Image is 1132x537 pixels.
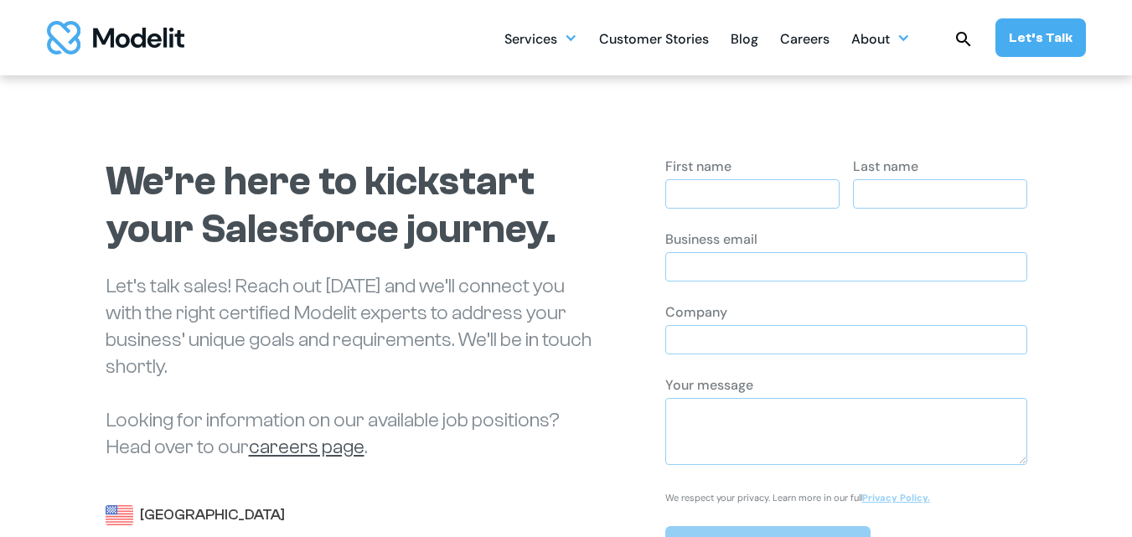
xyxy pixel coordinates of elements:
div: Company [665,303,1027,322]
a: Let’s Talk [995,18,1086,57]
div: Customer Stories [599,24,709,57]
div: Your message [665,376,1027,395]
div: About [851,22,910,54]
a: Careers [780,22,830,54]
div: Let’s Talk [1009,28,1073,47]
a: Privacy Policy. [862,492,930,503]
div: Blog [731,24,758,57]
h1: We’re here to kickstart your Salesforce journey. [106,157,592,253]
a: Customer Stories [599,22,709,54]
a: home [47,21,184,54]
img: modelit logo [47,21,184,54]
a: careers page [249,436,364,458]
div: Services [504,22,577,54]
p: We respect your privacy. Learn more in our full [665,492,930,504]
div: First name [665,157,840,176]
div: Business email [665,230,1027,249]
div: Last name [853,157,1027,176]
p: Let’s talk sales! Reach out [DATE] and we’ll connect you with the right certified Modelit experts... [106,273,600,461]
a: Blog [731,22,758,54]
div: About [851,24,890,57]
div: Careers [780,24,830,57]
div: [GEOGRAPHIC_DATA] [140,503,285,527]
div: Services [504,24,557,57]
